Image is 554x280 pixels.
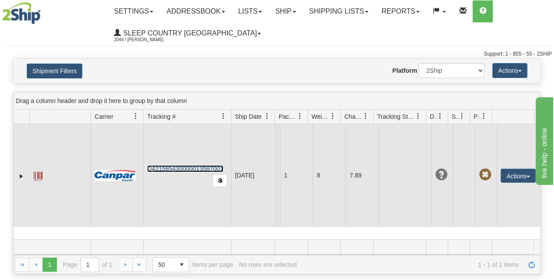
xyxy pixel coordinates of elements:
a: Shipping lists [303,0,375,22]
button: Shipment Filters [27,64,82,78]
a: Ship [268,0,302,22]
span: items per page [152,257,233,272]
a: Label [34,168,42,182]
span: Page sizes drop down [152,257,189,272]
span: Delivery Status [430,112,437,121]
span: 50 [158,260,169,269]
img: 14 - Canpar [95,170,136,181]
span: Sleep Country [GEOGRAPHIC_DATA] [121,29,257,37]
button: Actions [492,63,527,78]
button: Copy to clipboard [212,174,227,187]
td: 1 [280,124,313,227]
div: live help - online [7,5,81,16]
span: Carrier [95,112,113,121]
td: 7.89 [346,124,378,227]
span: 1 - 1 of 1 items [303,261,519,268]
a: Weight filter column settings [325,109,340,124]
td: 8 [313,124,346,227]
span: 2044 / [PERSON_NAME] [114,35,180,44]
td: [DATE] [231,124,275,227]
span: Page 1 [42,258,56,272]
label: Platform [392,66,417,75]
a: Pickup Status filter column settings [476,109,491,124]
span: Pickup Not Assigned [479,169,491,181]
div: Support: 1 - 855 - 55 - 2SHIP [2,50,552,58]
span: Tracking # [147,112,176,121]
span: select [175,258,189,272]
a: Reports [375,0,426,22]
img: logo2044.jpg [2,2,41,24]
a: Expand [17,172,26,181]
span: Packages [279,112,297,121]
a: Delivery Status filter column settings [433,109,448,124]
span: Tracking Status [377,112,415,121]
a: Packages filter column settings [293,109,307,124]
td: Sleep Country [GEOGRAPHIC_DATA] Shipping department [GEOGRAPHIC_DATA] [GEOGRAPHIC_DATA] [GEOGRAPH... [275,124,277,227]
a: Sleep Country [GEOGRAPHIC_DATA] 2044 / [PERSON_NAME] [107,22,268,44]
a: D421585430000013587001 [147,165,223,172]
a: Settings [107,0,160,22]
a: Lists [232,0,268,22]
td: [PERSON_NAME] [PERSON_NAME] CA QC LAVAL H7B 1E4 [277,124,280,227]
span: Shipment Issues [452,112,459,121]
div: No rows are selected [239,261,297,268]
a: Ship Date filter column settings [260,109,275,124]
a: Refresh [525,258,539,272]
a: Shipment Issues filter column settings [455,109,469,124]
span: Pickup Status [473,112,481,121]
a: Tracking # filter column settings [216,109,231,124]
a: Carrier filter column settings [128,109,143,124]
input: Page 1 [81,258,99,272]
a: Charge filter column settings [358,109,373,124]
span: Charge [344,112,363,121]
a: Tracking Status filter column settings [411,109,426,124]
span: Ship Date [235,112,261,121]
span: Weight [311,112,330,121]
div: grid grouping header [14,92,540,110]
span: Unknown [435,169,447,181]
button: Actions [501,169,536,183]
span: Page of 1 [63,257,113,272]
iframe: chat widget [534,95,553,184]
a: Addressbook [160,0,232,22]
